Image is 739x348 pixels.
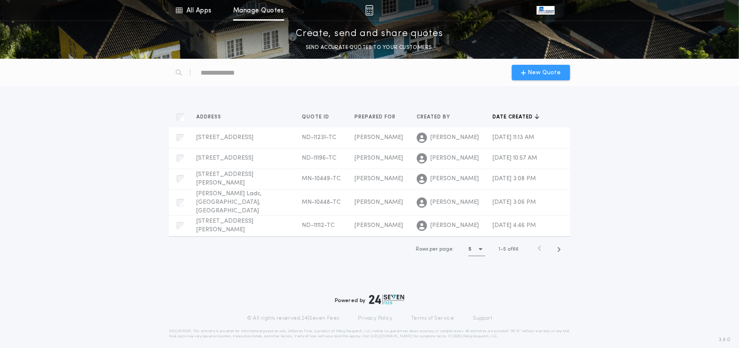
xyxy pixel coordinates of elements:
[302,155,336,161] span: ND-11196-TC
[196,134,253,141] span: [STREET_ADDRESS]
[473,315,492,322] a: Support
[503,247,506,252] span: 5
[430,154,479,163] span: [PERSON_NAME]
[302,199,341,206] span: MN-10448-TC
[508,245,519,253] span: of 66
[354,134,403,141] span: [PERSON_NAME]
[469,242,485,256] button: 5
[537,6,555,15] img: vs-icon
[302,134,336,141] span: ND-11231-TC
[196,155,253,161] span: [STREET_ADDRESS]
[469,245,472,254] h1: 5
[493,134,534,141] span: [DATE] 11:13 AM
[354,199,403,206] span: [PERSON_NAME]
[369,294,404,305] img: logo
[493,113,539,121] button: Date created
[512,65,570,80] button: New Quote
[302,222,335,229] span: ND-11112-TC
[499,247,500,252] span: 1
[370,335,413,338] a: [URL][DOMAIN_NAME]
[354,114,397,121] span: Prepared for
[417,114,452,121] span: Created by
[196,191,261,214] span: [PERSON_NAME] Ladc, [GEOGRAPHIC_DATA], [GEOGRAPHIC_DATA]
[411,315,454,322] a: Terms of Service
[302,114,331,121] span: Quote ID
[493,176,536,182] span: [DATE] 3:08 PM
[306,43,433,52] p: SEND ACCURATE QUOTES TO YOUR CUSTOMERS.
[430,133,479,142] span: [PERSON_NAME]
[247,315,339,322] p: © All rights reserved. 24|Seven Fees
[493,114,535,121] span: Date created
[493,155,537,161] span: [DATE] 10:57 AM
[358,315,393,322] a: Privacy Policy
[354,222,403,229] span: [PERSON_NAME]
[365,5,373,15] img: img
[354,176,403,182] span: [PERSON_NAME]
[302,113,336,121] button: Quote ID
[430,198,479,207] span: [PERSON_NAME]
[196,113,228,121] button: Address
[302,176,341,182] span: MN-10449-TC
[335,294,404,305] div: Powered by
[296,27,443,41] p: Create, send and share quotes
[430,175,479,183] span: [PERSON_NAME]
[196,114,223,121] span: Address
[719,336,730,344] span: 3.8.0
[169,329,570,339] p: DISCLAIMER: This estimate is provided for informational purposes only. 24|Seven Fees, a product o...
[417,113,457,121] button: Created by
[196,171,253,186] span: [STREET_ADDRESS][PERSON_NAME]
[493,199,536,206] span: [DATE] 3:06 PM
[416,247,454,252] span: Rows per page:
[354,155,403,161] span: [PERSON_NAME]
[430,221,479,230] span: [PERSON_NAME]
[196,218,253,233] span: [STREET_ADDRESS][PERSON_NAME]
[528,68,561,77] span: New Quote
[493,222,536,229] span: [DATE] 4:46 PM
